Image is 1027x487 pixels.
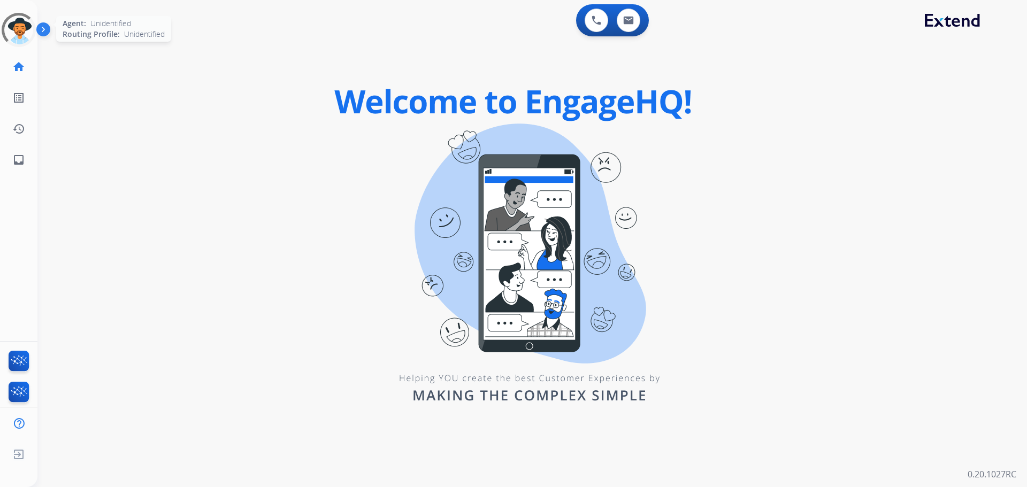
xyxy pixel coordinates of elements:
mat-icon: list_alt [12,91,25,104]
span: Unidentified [90,18,131,29]
mat-icon: history [12,122,25,135]
mat-icon: home [12,60,25,73]
p: 0.20.1027RC [968,468,1016,481]
span: Routing Profile: [63,29,120,40]
span: Unidentified [124,29,165,40]
span: Agent: [63,18,86,29]
mat-icon: inbox [12,153,25,166]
